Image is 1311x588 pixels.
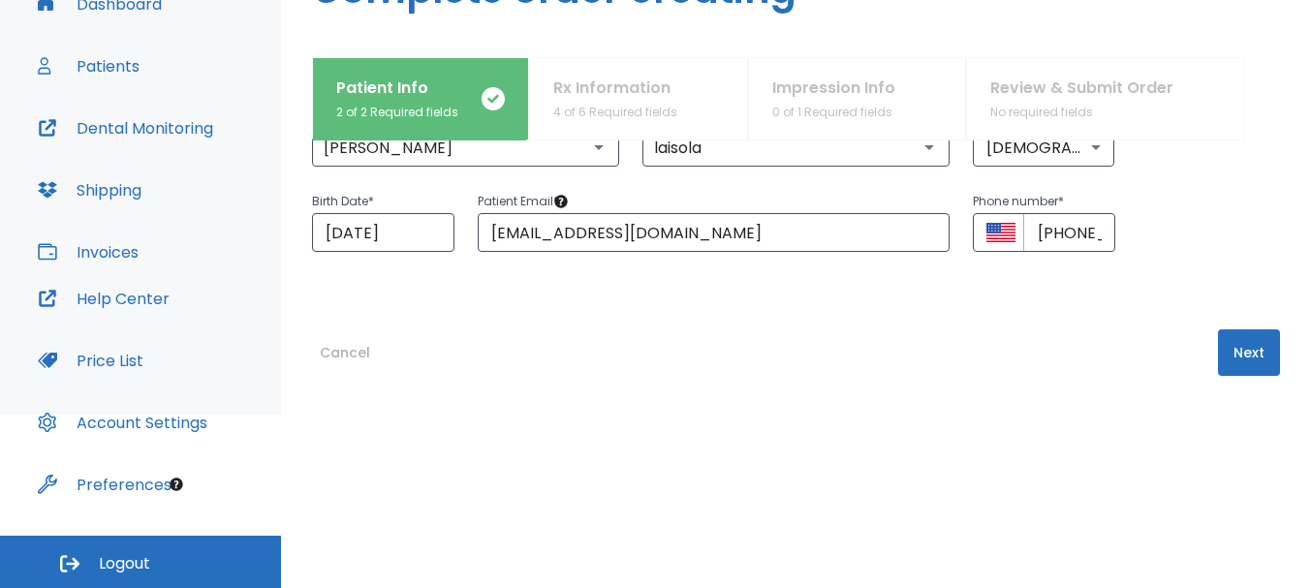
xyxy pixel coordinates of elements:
input: Last Name [648,134,944,161]
div: [DEMOGRAPHIC_DATA] [973,128,1115,167]
button: Account Settings [26,399,219,446]
button: Open [916,134,943,161]
input: First Name [318,134,613,161]
button: Price List [26,337,155,384]
button: Invoices [26,229,150,275]
input: +1 (702) 123-4567 [1023,213,1115,252]
button: Dental Monitoring [26,105,225,151]
p: Phone number * [973,190,1115,213]
input: Patient Email [478,213,951,252]
p: Patient Info [336,77,458,100]
span: Logout [99,553,150,574]
p: Patient Email * [478,190,951,213]
button: Patients [26,43,151,89]
div: Tooltip anchor [168,476,185,493]
button: Preferences [26,461,183,508]
button: Open [585,134,612,161]
div: Tooltip anchor [552,193,570,210]
button: Next [1218,329,1280,376]
button: Help Center [26,275,181,322]
input: Choose date, selected date is Nov 11, 1989 [312,213,454,252]
button: Shipping [26,167,153,213]
p: Birth Date * [312,190,454,213]
button: Select country [986,218,1015,247]
p: 2 of 2 Required fields [336,104,458,121]
button: Cancel [312,329,378,376]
